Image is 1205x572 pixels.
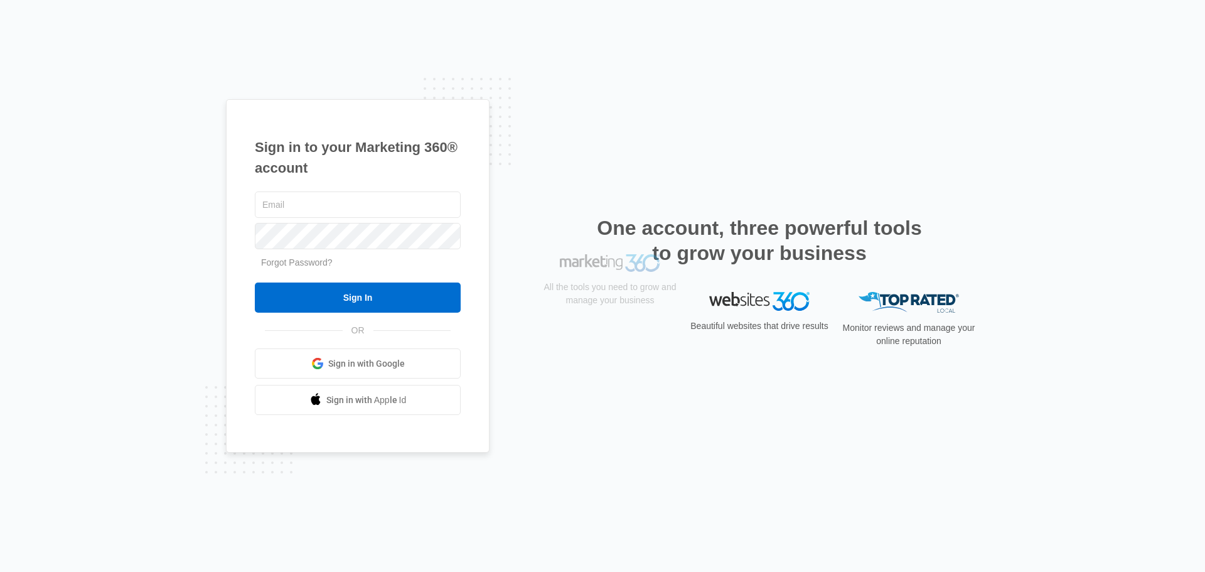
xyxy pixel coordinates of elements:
[255,283,461,313] input: Sign In
[709,292,810,310] img: Websites 360
[255,137,461,178] h1: Sign in to your Marketing 360® account
[859,292,959,313] img: Top Rated Local
[838,321,979,348] p: Monitor reviews and manage your online reputation
[255,348,461,379] a: Sign in with Google
[560,292,660,310] img: Marketing 360
[255,192,461,218] input: Email
[326,394,407,407] span: Sign in with Apple Id
[540,318,680,345] p: All the tools you need to grow and manage your business
[689,320,830,333] p: Beautiful websites that drive results
[261,257,333,267] a: Forgot Password?
[593,215,926,266] h2: One account, three powerful tools to grow your business
[328,357,405,370] span: Sign in with Google
[255,385,461,415] a: Sign in with Apple Id
[343,324,373,337] span: OR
